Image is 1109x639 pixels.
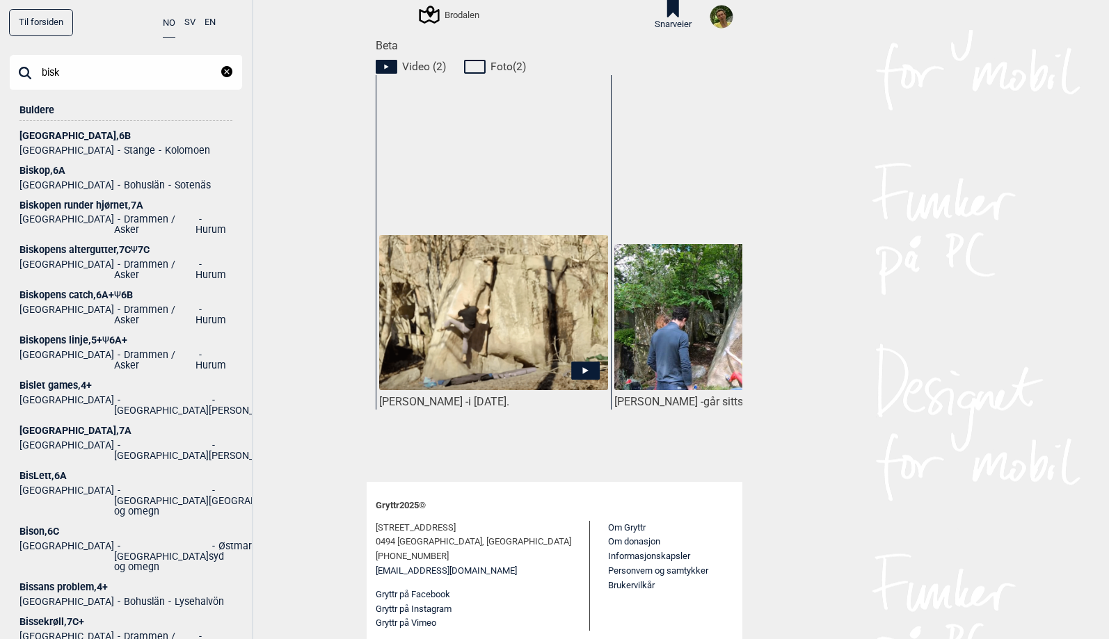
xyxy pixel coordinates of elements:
li: [GEOGRAPHIC_DATA] [19,180,114,191]
li: Drammen / Asker [114,214,196,235]
div: Gryttr 2025 © [376,491,733,521]
span: Foto ( 2 ) [490,60,526,74]
li: Bohuslän [114,597,165,607]
div: [PERSON_NAME] - [614,395,843,410]
a: Personvern og samtykker [608,565,708,576]
li: [GEOGRAPHIC_DATA] [19,259,114,280]
li: Drammen / Asker [114,305,196,325]
li: [GEOGRAPHIC_DATA] [19,305,114,325]
span: Ψ [131,244,138,255]
li: Hurum [196,214,232,235]
div: BisLett , 6A [19,471,232,481]
li: Østmarka syd [209,541,262,572]
span: 0494 [GEOGRAPHIC_DATA], [GEOGRAPHIC_DATA] [376,535,571,549]
input: Søk på buldernavn, sted eller samling [9,54,243,90]
img: Tina profilbilde [710,5,733,29]
li: [GEOGRAPHIC_DATA] [19,597,114,607]
li: [GEOGRAPHIC_DATA] [19,485,114,517]
li: [PERSON_NAME] [209,395,283,416]
button: Gryttr på Vimeo [376,616,436,631]
li: Drammen / Asker [114,350,196,371]
div: Beta [367,39,742,463]
a: Om donasjon [608,536,660,547]
div: Bissans problem , 4+ [19,582,232,592]
a: Om Gryttr [608,522,646,533]
li: Hurum [196,305,232,325]
span: Ψ [102,334,109,346]
li: [GEOGRAPHIC_DATA] [209,485,303,517]
span: Ψ [114,289,121,300]
div: Biskopens catch , 6A+ 6B [19,290,232,300]
div: Bison , 6C [19,526,232,537]
a: Informasjonskapsler [608,551,690,561]
a: [EMAIL_ADDRESS][DOMAIN_NAME] [376,564,517,579]
a: Til forsiden [9,9,73,36]
li: Lysehalvön [165,597,224,607]
li: [PERSON_NAME] [209,440,283,461]
div: [PERSON_NAME] - [379,395,608,410]
li: Drammen / Asker [114,259,196,280]
div: Biskop , 6A [19,165,232,176]
li: [GEOGRAPHIC_DATA] og omegn [114,541,209,572]
li: [GEOGRAPHIC_DATA] og omegn [114,485,209,517]
div: Bissekrøll , 7C+ [19,617,232,627]
div: Biskopen runder hjørnet , 7A [19,200,232,211]
span: Video ( 2 ) [402,60,446,74]
li: [GEOGRAPHIC_DATA] [19,350,114,371]
li: [GEOGRAPHIC_DATA] [19,440,114,461]
div: Bislet games , 4+ [19,380,232,391]
button: Gryttr på Facebook [376,588,450,602]
div: Buldere [19,90,232,121]
button: NO [163,9,175,38]
li: [GEOGRAPHIC_DATA] [19,145,114,156]
div: Biskopens altergutter , 7C 7C [19,245,232,255]
div: Biskopens linje , 5+ 6A+ [19,335,232,346]
span: i [DATE]. [468,395,509,408]
li: [GEOGRAPHIC_DATA] [114,440,209,461]
div: [GEOGRAPHIC_DATA] , 7A [19,426,232,436]
button: Gryttr på Instagram [376,602,452,617]
li: [GEOGRAPHIC_DATA] [19,214,114,235]
div: [GEOGRAPHIC_DATA] , 6B [19,131,232,141]
li: Sotenäs [165,180,211,191]
button: SV [184,9,196,36]
li: Stange [114,145,155,156]
li: Bohuslän [114,180,165,191]
img: Thomas pa Alf SS [614,244,843,391]
li: [GEOGRAPHIC_DATA] [19,395,114,416]
button: EN [205,9,216,36]
li: [GEOGRAPHIC_DATA] [114,395,209,416]
li: Kolomoen [155,145,210,156]
li: Hurum [196,350,232,371]
li: Hurum [196,259,232,280]
img: Kalle pa Alf [379,235,608,393]
span: [PHONE_NUMBER] [376,549,449,564]
span: går sittstarten i [DATE]. [703,395,815,408]
li: [GEOGRAPHIC_DATA] [19,541,114,572]
span: [STREET_ADDRESS] [376,521,456,535]
div: Brodalen [421,6,479,23]
a: Brukervilkår [608,580,655,590]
